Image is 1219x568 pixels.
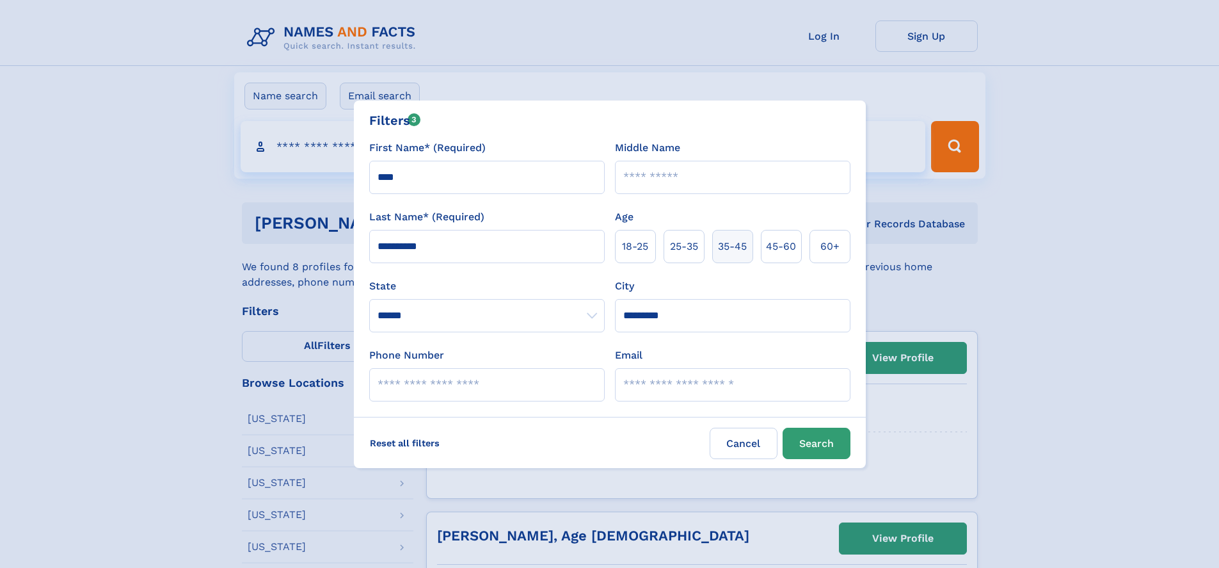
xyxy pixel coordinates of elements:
span: 35‑45 [718,239,747,254]
span: 25‑35 [670,239,698,254]
label: Phone Number [369,348,444,363]
label: Email [615,348,642,363]
label: Cancel [710,428,777,459]
label: City [615,279,634,294]
span: 18‑25 [622,239,648,254]
label: State [369,279,605,294]
button: Search [783,428,850,459]
label: First Name* (Required) [369,140,486,156]
label: Last Name* (Required) [369,209,484,225]
label: Reset all filters [362,428,448,458]
span: 45‑60 [766,239,796,254]
span: 60+ [820,239,840,254]
div: Filters [369,111,421,130]
label: Middle Name [615,140,680,156]
label: Age [615,209,633,225]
